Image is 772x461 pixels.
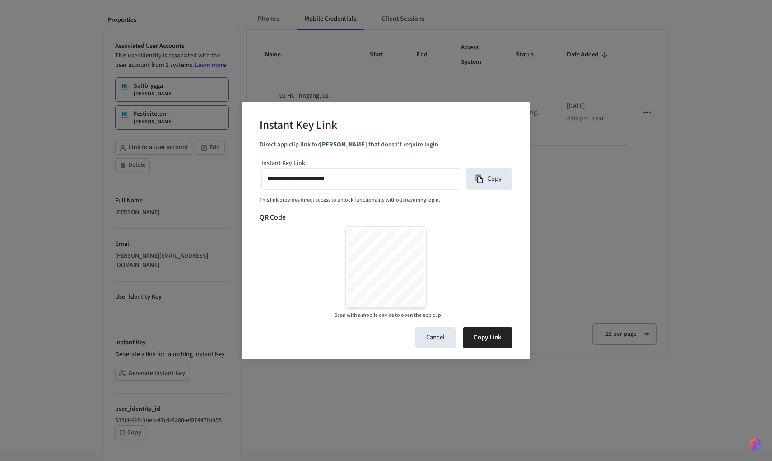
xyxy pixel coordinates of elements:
[335,311,441,320] span: Scan with a mobile device to open the app clip
[260,196,440,204] span: This link provides direct access to unlock functionality without requiring login.
[260,212,512,223] h6: QR Code
[320,140,367,149] strong: [PERSON_NAME]
[466,168,512,190] button: Copy
[463,327,512,348] button: Copy Link
[415,327,456,348] button: Cancel
[261,159,305,168] label: Instant Key Link
[260,140,512,150] p: Direct app clip link for that doesn't require login
[260,113,337,140] h2: Instant Key Link
[750,437,761,452] img: SeamLogoGradient.69752ec5.svg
